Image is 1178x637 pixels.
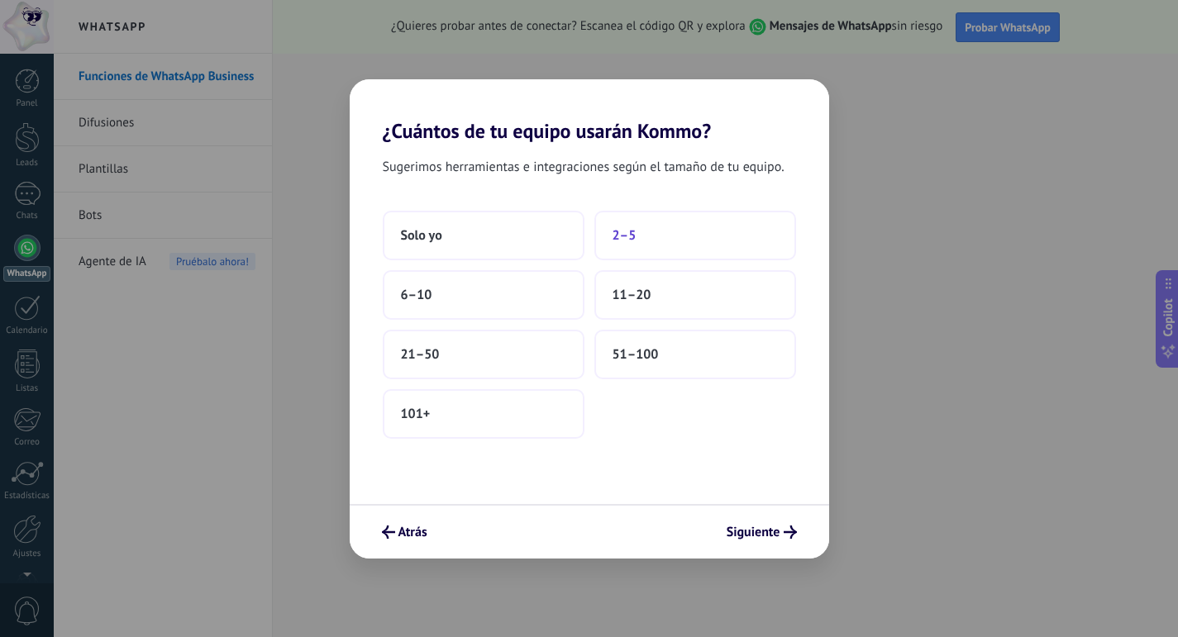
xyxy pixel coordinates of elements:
button: 6–10 [383,270,584,320]
button: 51–100 [594,330,796,379]
button: Solo yo [383,211,584,260]
span: Atrás [398,526,427,538]
button: 11–20 [594,270,796,320]
span: Solo yo [401,227,442,244]
button: 2–5 [594,211,796,260]
span: 101+ [401,406,431,422]
span: 21–50 [401,346,440,363]
button: Atrás [374,518,435,546]
button: 21–50 [383,330,584,379]
h2: ¿Cuántos de tu equipo usarán Kommo? [350,79,829,143]
span: 2–5 [613,227,637,244]
span: 6–10 [401,287,432,303]
button: Siguiente [719,518,804,546]
button: 101+ [383,389,584,439]
span: Siguiente [727,526,780,538]
span: 51–100 [613,346,659,363]
span: 11–20 [613,287,651,303]
span: Sugerimos herramientas e integraciones según el tamaño de tu equipo. [383,156,785,178]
